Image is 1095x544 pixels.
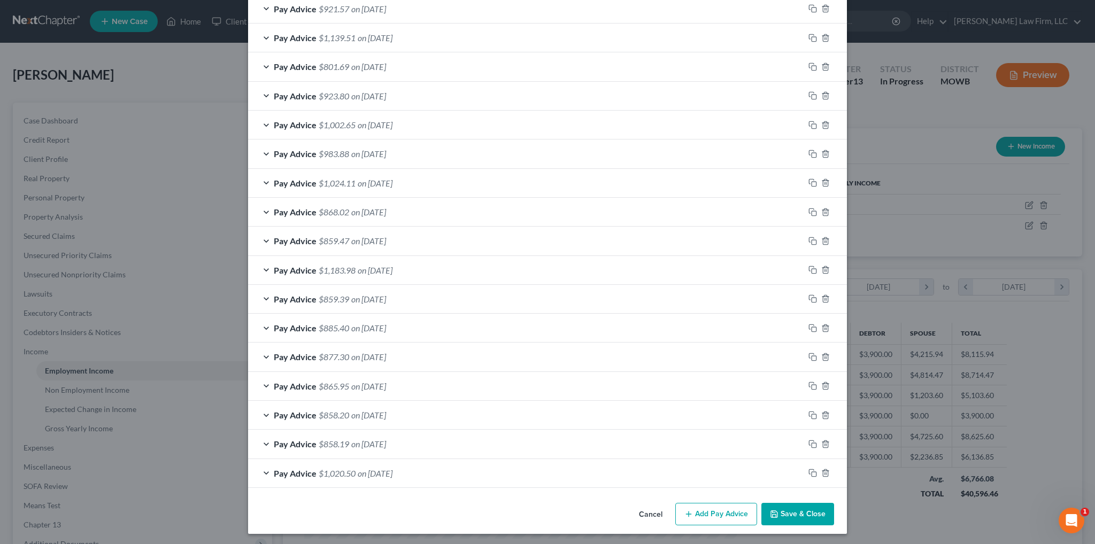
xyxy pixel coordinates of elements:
span: on [DATE] [351,91,386,101]
span: $921.57 [319,4,349,14]
span: Pay Advice [274,265,317,275]
span: $1,020.50 [319,468,356,478]
span: Pay Advice [274,61,317,72]
span: 1 [1081,508,1089,516]
span: $885.40 [319,323,349,333]
span: $859.39 [319,294,349,304]
span: Pay Advice [274,207,317,217]
span: on [DATE] [351,149,386,159]
span: Pay Advice [274,149,317,159]
span: on [DATE] [351,410,386,420]
span: on [DATE] [358,265,392,275]
span: $858.19 [319,439,349,449]
span: $858.20 [319,410,349,420]
iframe: Intercom live chat [1059,508,1084,533]
span: Pay Advice [274,120,317,130]
span: on [DATE] [351,4,386,14]
button: Add Pay Advice [675,503,757,525]
span: Pay Advice [274,410,317,420]
span: on [DATE] [351,352,386,362]
span: $923.80 [319,91,349,101]
span: on [DATE] [351,439,386,449]
span: Pay Advice [274,33,317,43]
span: on [DATE] [351,207,386,217]
span: Pay Advice [274,381,317,391]
span: on [DATE] [358,468,392,478]
button: Save & Close [761,503,834,525]
span: on [DATE] [351,381,386,391]
span: on [DATE] [358,33,392,43]
span: on [DATE] [351,61,386,72]
span: $801.69 [319,61,349,72]
button: Cancel [630,504,671,525]
span: on [DATE] [351,323,386,333]
span: $1,002.65 [319,120,356,130]
span: on [DATE] [358,120,392,130]
span: Pay Advice [274,352,317,362]
span: Pay Advice [274,91,317,101]
span: $859.47 [319,236,349,246]
span: on [DATE] [351,236,386,246]
span: Pay Advice [274,294,317,304]
span: $865.95 [319,381,349,391]
span: $868.02 [319,207,349,217]
span: Pay Advice [274,439,317,449]
span: on [DATE] [351,294,386,304]
span: $1,024.11 [319,178,356,188]
span: Pay Advice [274,323,317,333]
span: Pay Advice [274,236,317,246]
span: on [DATE] [358,178,392,188]
span: Pay Advice [274,178,317,188]
span: Pay Advice [274,4,317,14]
span: $983.88 [319,149,349,159]
span: $1,139.51 [319,33,356,43]
span: Pay Advice [274,468,317,478]
span: $877.30 [319,352,349,362]
span: $1,183.98 [319,265,356,275]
